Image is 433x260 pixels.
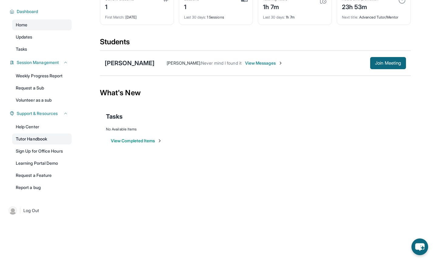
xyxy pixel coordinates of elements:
[342,15,358,19] span: Next title :
[12,121,72,132] a: Help Center
[100,79,411,106] div: What's New
[263,11,327,20] div: 1h 7m
[111,138,162,144] button: View Completed Items
[245,60,283,66] span: View Messages
[184,2,199,11] div: 1
[12,182,72,193] a: Report a bug
[12,95,72,106] a: Volunteer as a sub
[12,70,72,81] a: Weekly Progress Report
[16,22,27,28] span: Home
[16,46,27,52] span: Tasks
[12,32,72,42] a: Updates
[100,37,411,50] div: Students
[167,60,201,66] span: [PERSON_NAME] :
[6,204,72,217] a: |Log Out
[12,146,72,157] a: Sign Up for Office Hours
[17,59,59,66] span: Session Management
[14,110,68,116] button: Support & Resources
[263,15,285,19] span: Last 30 days :
[9,206,17,215] img: user-img
[105,59,155,67] div: [PERSON_NAME]
[16,34,32,40] span: Updates
[105,2,134,11] div: 1
[342,11,406,20] div: Advanced Tutor/Mentor
[14,8,68,15] button: Dashboard
[278,61,283,66] img: Chevron-Right
[19,207,21,214] span: |
[12,44,72,55] a: Tasks
[17,8,38,15] span: Dashboard
[105,15,124,19] span: First Match :
[23,208,39,214] span: Log Out
[342,2,378,11] div: 23h 53m
[12,158,72,169] a: Learning Portal Demo
[106,112,123,121] span: Tasks
[106,127,405,132] div: No Available Items
[14,59,68,66] button: Session Management
[184,15,206,19] span: Last 30 days :
[184,11,248,20] div: 1 Sessions
[370,57,406,69] button: Join Meeting
[411,238,428,255] button: chat-button
[17,110,58,116] span: Support & Resources
[263,2,287,11] div: 1h 7m
[12,170,72,181] a: Request a Feature
[12,19,72,30] a: Home
[105,11,169,20] div: [DATE]
[375,61,401,65] span: Join Meeting
[12,83,72,93] a: Request a Sub
[201,60,241,66] span: Never mind I found it
[12,133,72,144] a: Tutor Handbook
